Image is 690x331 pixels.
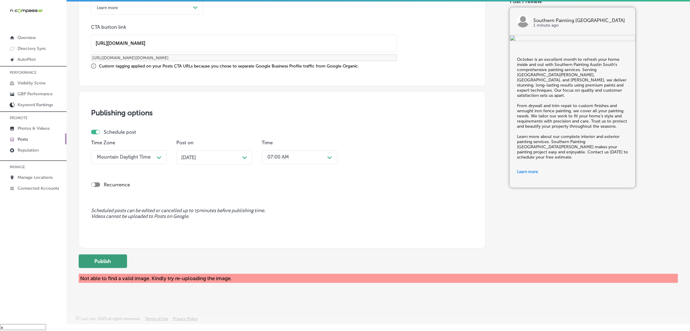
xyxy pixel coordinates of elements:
[18,80,46,86] p: Visibility Score
[104,129,136,135] label: Schedule post
[99,64,359,69] div: Custom tagging applied on your Posts CTA URLs because you chose to separate Google Business Profi...
[18,35,36,40] p: Overview
[18,126,50,131] p: Photos & Videos
[145,316,168,324] a: Terms of Use
[18,175,53,180] p: Manage Locations
[18,91,53,97] p: GBP Performance
[97,5,118,10] div: Learn more
[91,108,473,117] h3: Publishing options
[79,254,127,268] button: Publish
[176,140,252,146] p: Post on
[79,274,678,283] div: Not able to find a valid image. Kindly try re-uploading the image.
[97,154,151,160] div: Mountain Daylight Time
[18,148,39,153] p: Reputation
[517,165,628,178] a: Learn more
[517,15,529,28] img: logo
[534,23,628,28] p: 1 minute ago
[18,57,36,62] p: AutoPilot
[181,155,196,160] span: [DATE]
[91,24,397,30] p: CTA button link
[173,316,198,324] a: Privacy Policy
[91,140,167,146] p: Time Zone
[510,35,635,42] img: b1e57fd7-b5a3-4ef4-9462-9858a25bd6c4
[104,182,130,188] label: Recurrence
[81,316,140,321] p: Locl, Inc. 2025 all rights reserved.
[517,57,628,160] h5: October is an excellent month to refresh your home inside and out with Southern Painting Austin S...
[18,186,59,191] p: Connected Accounts
[517,169,538,174] span: Learn more
[18,46,46,51] p: Directory Sync
[262,140,337,146] p: Time
[10,8,43,14] img: 660ab0bf-5cc7-4cb8-ba1c-48b5ae0f18e60NCTV_CLogo_TV_Black_-500x88.png
[534,18,628,23] p: Southern Painting [GEOGRAPHIC_DATA]
[91,208,473,219] span: Scheduled posts can be edited or cancelled up to 15 minutes before publishing time. Videos cannot...
[267,154,289,160] div: 07:00 AM
[18,102,53,107] p: Keyword Rankings
[18,137,28,142] p: Posts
